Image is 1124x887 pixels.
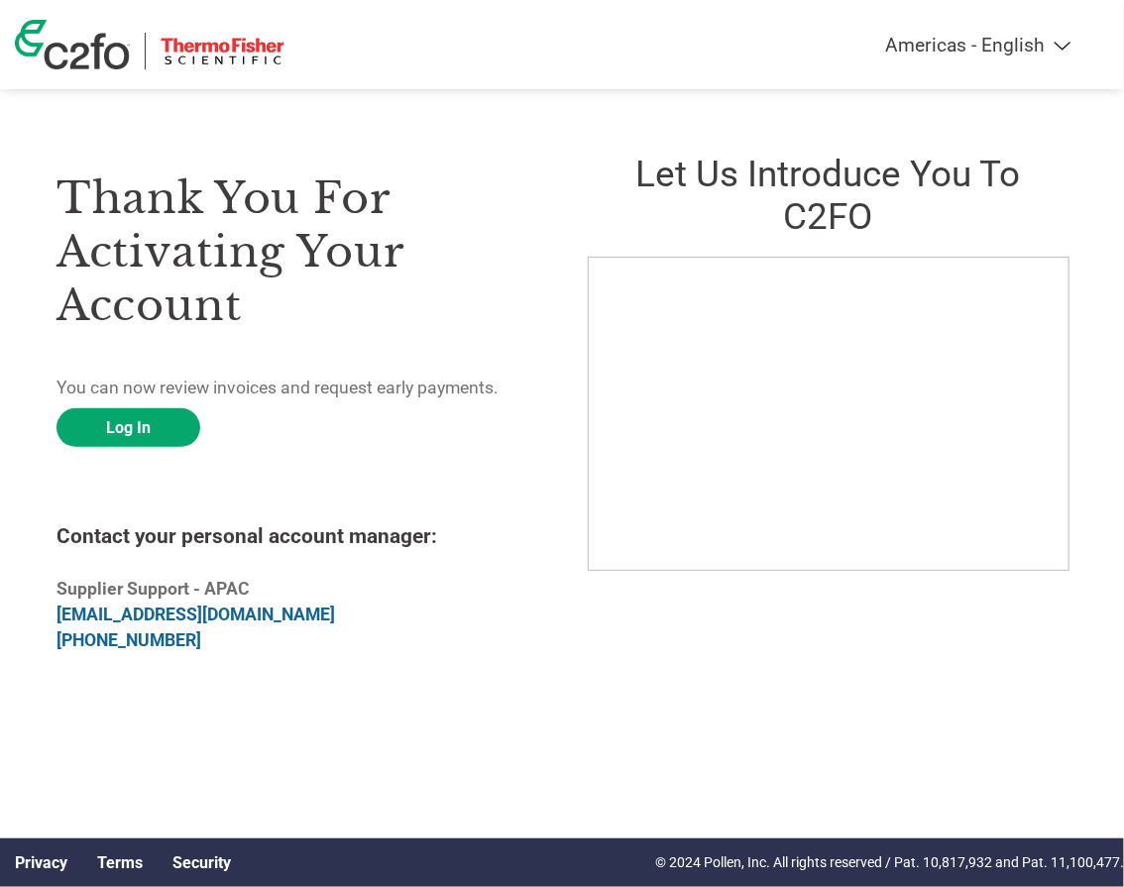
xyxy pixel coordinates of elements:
[56,579,250,599] b: Supplier Support - APAC
[56,171,537,332] h3: Thank you for activating your account
[56,630,201,650] a: [PHONE_NUMBER]
[588,257,1070,571] iframe: C2FO Introduction Video
[172,853,231,872] a: Security
[15,853,67,872] a: Privacy
[56,375,537,400] p: You can now review invoices and request early payments.
[161,33,284,69] img: Thermo Fisher Scientific
[15,20,130,69] img: c2fo logo
[588,153,1068,238] h2: Let us introduce you to C2FO
[56,408,200,447] a: Log In
[56,605,335,624] a: [EMAIL_ADDRESS][DOMAIN_NAME]
[655,852,1124,873] p: © 2024 Pollen, Inc. All rights reserved / Pat. 10,817,932 and Pat. 11,100,477.
[97,853,143,872] a: Terms
[56,524,537,548] h4: Contact your personal account manager:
